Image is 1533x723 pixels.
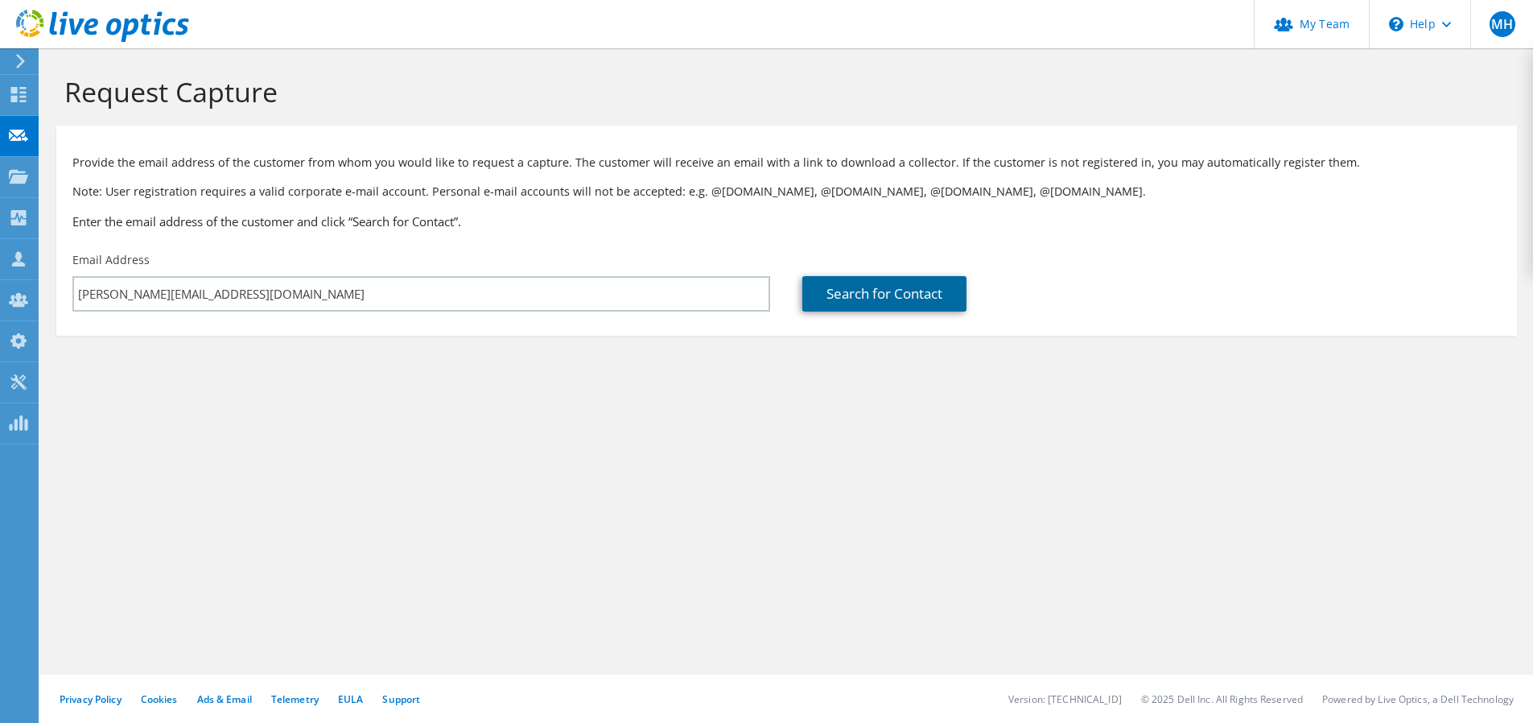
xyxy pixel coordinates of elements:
a: Ads & Email [197,692,252,706]
li: Powered by Live Optics, a Dell Technology [1322,692,1514,706]
h3: Enter the email address of the customer and click “Search for Contact”. [72,213,1501,230]
li: © 2025 Dell Inc. All Rights Reserved [1141,692,1303,706]
li: Version: [TECHNICAL_ID] [1008,692,1122,706]
a: Cookies [141,692,178,706]
span: MH [1490,11,1515,37]
a: Support [382,692,420,706]
a: EULA [338,692,363,706]
h1: Request Capture [64,75,1501,109]
p: Provide the email address of the customer from whom you would like to request a capture. The cust... [72,154,1501,171]
label: Email Address [72,252,150,268]
a: Telemetry [271,692,319,706]
a: Privacy Policy [60,692,122,706]
a: Search for Contact [802,276,966,312]
keeper-lock: Open Keeper Popup [747,284,766,304]
p: Note: User registration requires a valid corporate e-mail account. Personal e-mail accounts will ... [72,183,1501,200]
svg: \n [1389,17,1403,31]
